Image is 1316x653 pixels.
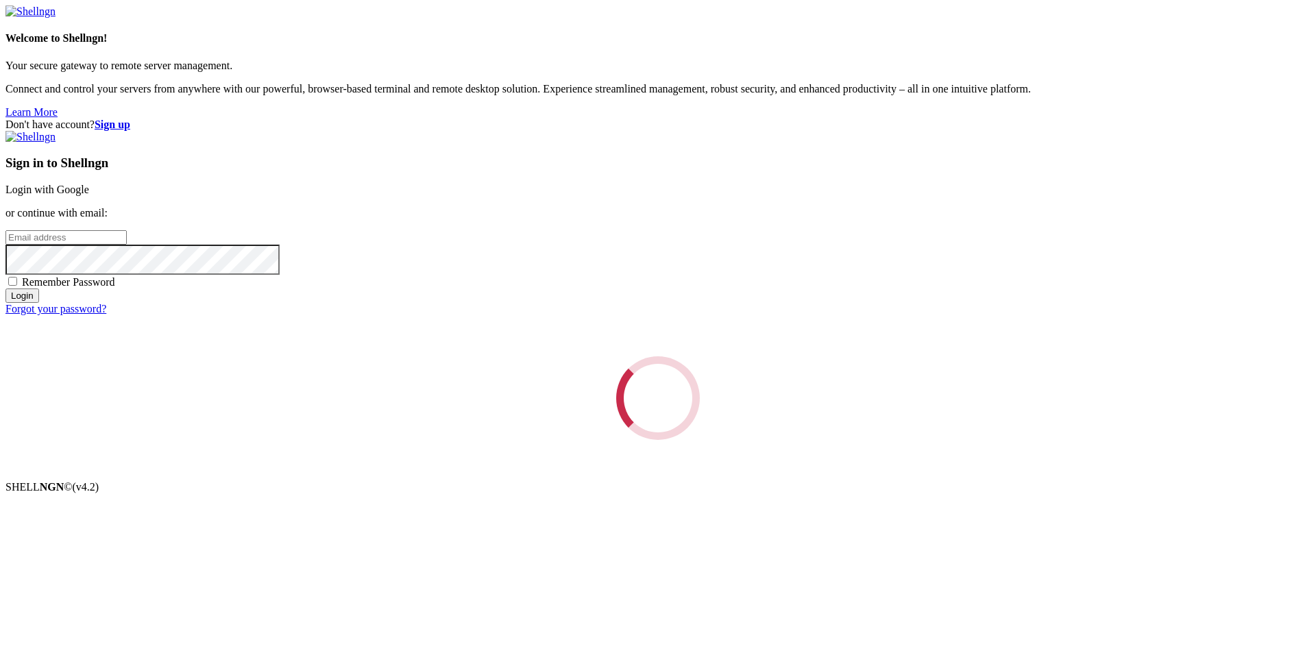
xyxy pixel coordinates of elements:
[5,131,56,143] img: Shellngn
[8,277,17,286] input: Remember Password
[5,119,1311,131] div: Don't have account?
[5,184,89,195] a: Login with Google
[5,481,99,493] span: SHELL ©
[5,60,1311,72] p: Your secure gateway to remote server management.
[73,481,99,493] span: 4.2.0
[5,156,1311,171] h3: Sign in to Shellngn
[5,32,1311,45] h4: Welcome to Shellngn!
[5,288,39,303] input: Login
[22,276,115,288] span: Remember Password
[95,119,130,130] a: Sign up
[5,83,1311,95] p: Connect and control your servers from anywhere with our powerful, browser-based terminal and remo...
[599,339,717,457] div: Loading...
[5,230,127,245] input: Email address
[5,106,58,118] a: Learn More
[5,5,56,18] img: Shellngn
[40,481,64,493] b: NGN
[5,207,1311,219] p: or continue with email:
[5,303,106,315] a: Forgot your password?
